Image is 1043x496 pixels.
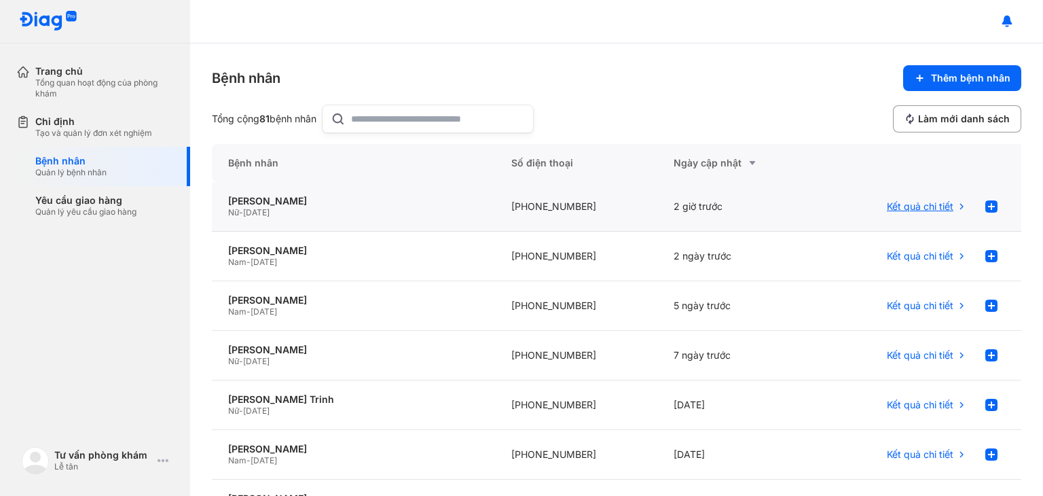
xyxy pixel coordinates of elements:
div: Bệnh nhân [212,69,280,88]
span: Kết quả chi tiết [887,399,953,411]
div: [PHONE_NUMBER] [495,232,657,281]
div: 2 ngày trước [657,232,819,281]
span: Kết quả chi tiết [887,349,953,361]
span: [DATE] [243,406,270,416]
span: Nữ [228,356,239,366]
div: [DATE] [657,380,819,430]
div: [PHONE_NUMBER] [495,281,657,331]
span: Nữ [228,207,239,217]
div: 7 ngày trước [657,331,819,380]
span: Nam [228,455,246,465]
span: Kết quả chi tiết [887,200,953,213]
span: Kết quả chi tiết [887,300,953,312]
div: Bệnh nhân [35,155,107,167]
button: Thêm bệnh nhân [903,65,1021,91]
div: [PERSON_NAME] [228,195,479,207]
div: 5 ngày trước [657,281,819,331]
div: [PERSON_NAME] Trinh [228,393,479,406]
span: Làm mới danh sách [918,113,1010,125]
div: [PHONE_NUMBER] [495,380,657,430]
div: 2 giờ trước [657,182,819,232]
div: Số điện thoại [495,144,657,182]
span: Kết quả chi tiết [887,448,953,461]
div: Tổng cộng bệnh nhân [212,113,316,125]
div: Trang chủ [35,65,174,77]
div: Yêu cầu giao hàng [35,194,136,207]
span: [DATE] [243,356,270,366]
div: Lễ tân [54,461,152,472]
div: Quản lý bệnh nhân [35,167,107,178]
div: Tổng quan hoạt động của phòng khám [35,77,174,99]
div: [PERSON_NAME] [228,245,479,257]
span: - [239,356,243,366]
span: Nam [228,257,246,267]
span: [DATE] [251,455,277,465]
div: Quản lý yêu cầu giao hàng [35,207,136,217]
span: [DATE] [251,306,277,317]
span: [DATE] [243,207,270,217]
div: [DATE] [657,430,819,480]
img: logo [19,11,77,32]
div: Tư vấn phòng khám [54,449,152,461]
div: Tạo và quản lý đơn xét nghiệm [35,128,152,139]
span: Nữ [228,406,239,416]
span: Thêm bệnh nhân [931,72,1010,84]
span: - [246,257,251,267]
div: Bệnh nhân [212,144,495,182]
span: 81 [259,113,270,124]
div: [PHONE_NUMBER] [495,182,657,232]
div: [PHONE_NUMBER] [495,331,657,380]
span: - [239,207,243,217]
div: [PERSON_NAME] [228,294,479,306]
img: logo [22,447,49,474]
div: Ngày cập nhật [674,155,803,171]
div: [PERSON_NAME] [228,443,479,455]
span: Nam [228,306,246,317]
span: Kết quả chi tiết [887,250,953,262]
div: [PHONE_NUMBER] [495,430,657,480]
button: Làm mới danh sách [893,105,1021,132]
div: [PERSON_NAME] [228,344,479,356]
span: - [246,306,251,317]
div: Chỉ định [35,116,152,128]
span: - [246,455,251,465]
span: - [239,406,243,416]
span: [DATE] [251,257,277,267]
